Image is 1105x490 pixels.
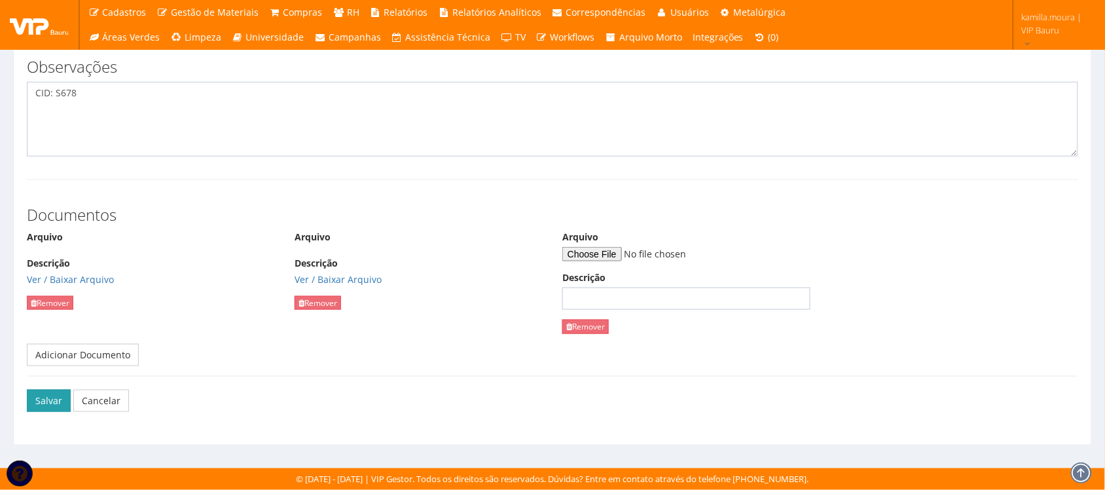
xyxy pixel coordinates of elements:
a: Adicionar Documento [27,344,139,366]
h3: Documentos [27,206,1078,223]
a: Arquivo Morto [600,25,688,50]
span: kamilla.moura | VIP Bauru [1022,10,1088,37]
a: Ver / Baixar Arquivo [295,273,382,286]
label: Descrição [562,271,606,284]
a: Universidade [226,25,310,50]
a: Campanhas [310,25,387,50]
a: TV [496,25,532,50]
span: Universidade [246,31,304,43]
h3: Observações [27,58,1078,75]
span: RH [347,6,359,18]
a: Remover [295,296,341,310]
span: Assistência Técnica [406,31,491,43]
a: Integrações [687,25,749,50]
a: Remover [562,320,609,333]
label: Arquivo [27,231,63,244]
span: Compras [283,6,323,18]
a: Áreas Verdes [83,25,166,50]
label: Arquivo [562,231,598,244]
span: TV [515,31,526,43]
span: Gestão de Materiais [171,6,259,18]
img: logo [10,15,69,35]
span: Arquivo Morto [619,31,682,43]
span: Usuários [670,6,709,18]
span: Workflows [551,31,595,43]
span: Cadastros [103,6,147,18]
a: Ver / Baixar Arquivo [27,273,114,286]
a: (0) [749,25,784,50]
a: Assistência Técnica [386,25,496,50]
span: Áreas Verdes [103,31,160,43]
label: Descrição [27,257,70,270]
a: Workflows [531,25,600,50]
span: Campanhas [329,31,381,43]
span: Metalúrgica [734,6,786,18]
label: Arquivo [295,231,331,244]
span: Limpeza [185,31,221,43]
span: Relatórios [384,6,428,18]
button: Salvar [27,390,71,412]
span: Relatórios Analíticos [452,6,541,18]
a: Remover [27,296,73,310]
span: Integrações [693,31,744,43]
span: (0) [769,31,779,43]
a: Limpeza [166,25,227,50]
label: Descrição [295,257,338,270]
a: Cancelar [73,390,129,412]
span: Correspondências [566,6,646,18]
textarea: CID: S678 [27,82,1078,157]
div: © [DATE] - [DATE] | VIP Gestor. Todos os direitos são reservados. Dúvidas? Entre em contato atrav... [297,474,809,486]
